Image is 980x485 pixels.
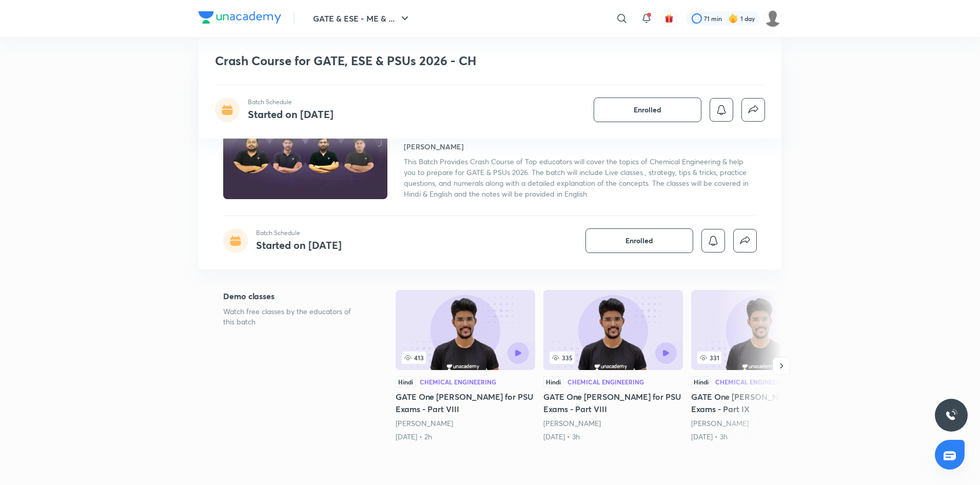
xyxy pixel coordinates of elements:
div: Chemical Engineering [420,379,496,385]
div: Devendra Poonia [691,418,831,429]
img: avatar [664,14,674,23]
h5: Demo classes [223,290,363,302]
span: Enrolled [625,236,653,246]
div: Chemical Engineering [567,379,644,385]
div: Hindi [543,376,563,387]
h1: Crash Course for GATE, ESE & PSUs 2026 - CH [215,53,617,68]
div: Devendra Poonia [543,418,683,429]
p: Watch free classes by the educators of this batch [223,306,363,327]
h4: [PERSON_NAME] [404,141,464,152]
button: Enrolled [594,98,701,122]
a: 331HindiChemical EngineeringGATE One [PERSON_NAME] for PSU Exams - Part IX[PERSON_NAME][DATE] • 3h [691,290,831,442]
span: This Batch Provides Crash Course of Top educators will cover the topics of Chemical Engineering &... [404,157,749,199]
a: [PERSON_NAME] [691,418,749,428]
img: Company Logo [199,11,281,24]
span: Enrolled [634,105,661,115]
div: 13th Apr • 2h [396,432,535,442]
img: Thumbnail [222,106,389,200]
h4: Started on [DATE] [248,107,334,121]
a: GATE One Mark PYQs for PSU Exams - Part IX [691,290,831,442]
div: Chemical Engineering [715,379,792,385]
a: GATE One Mark PYQs for PSU Exams - Part VIII [543,290,683,442]
span: 335 [550,352,575,364]
div: 14th Apr • 3h [543,432,683,442]
button: GATE & ESE - ME & ... [307,8,417,29]
img: streak [728,13,738,24]
button: Enrolled [585,228,693,253]
div: Hindi [691,376,711,387]
div: Devendra Poonia [396,418,535,429]
p: Batch Schedule [248,98,334,107]
div: 19th Apr • 3h [691,432,831,442]
h5: GATE One [PERSON_NAME] for PSU Exams - Part IX [691,391,831,415]
p: Batch Schedule [256,228,342,238]
img: Prakhar Mishra [764,10,781,27]
button: avatar [661,10,677,27]
a: [PERSON_NAME] [543,418,601,428]
span: 331 [697,352,721,364]
a: 335HindiChemical EngineeringGATE One [PERSON_NAME] for PSU Exams - Part VIII[PERSON_NAME][DATE] • 3h [543,290,683,442]
div: Hindi [396,376,416,387]
h4: Started on [DATE] [256,238,342,252]
h5: GATE One [PERSON_NAME] for PSU Exams - Part VIII [396,391,535,415]
h5: GATE One [PERSON_NAME] for PSU Exams - Part VIII [543,391,683,415]
a: GATE One Mark PYQs for PSU Exams - Part VIII [396,290,535,442]
a: Company Logo [199,11,281,26]
a: [PERSON_NAME] [396,418,453,428]
a: 413HindiChemical EngineeringGATE One [PERSON_NAME] for PSU Exams - Part VIII[PERSON_NAME][DATE] • 2h [396,290,535,442]
span: 413 [402,352,426,364]
img: ttu [945,409,957,421]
